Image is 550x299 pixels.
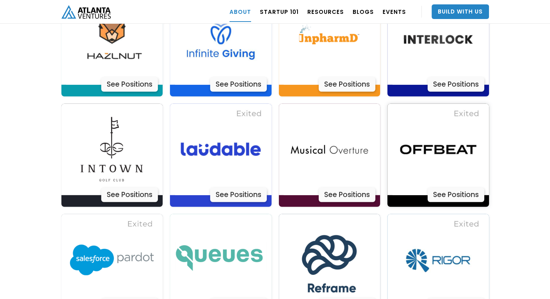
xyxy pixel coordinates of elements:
[353,1,374,22] a: BLOGS
[279,104,380,207] a: Actively LearnSee Positions
[260,1,299,22] a: Startup 101
[392,104,484,195] img: Actively Learn
[383,1,406,22] a: EVENTS
[170,104,272,207] a: Actively LearnSee Positions
[432,4,489,19] a: Build With Us
[61,104,163,207] a: Actively LearnSee Positions
[175,104,266,195] img: Actively Learn
[387,104,489,207] a: Actively LearnSee Positions
[210,77,267,92] div: See Positions
[230,1,251,22] a: ABOUT
[101,188,158,202] div: See Positions
[284,104,375,195] img: Actively Learn
[428,77,484,92] div: See Positions
[319,188,375,202] div: See Positions
[101,77,158,92] div: See Positions
[307,1,344,22] a: RESOURCES
[319,77,375,92] div: See Positions
[428,188,484,202] div: See Positions
[66,104,158,195] img: Actively Learn
[210,188,267,202] div: See Positions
